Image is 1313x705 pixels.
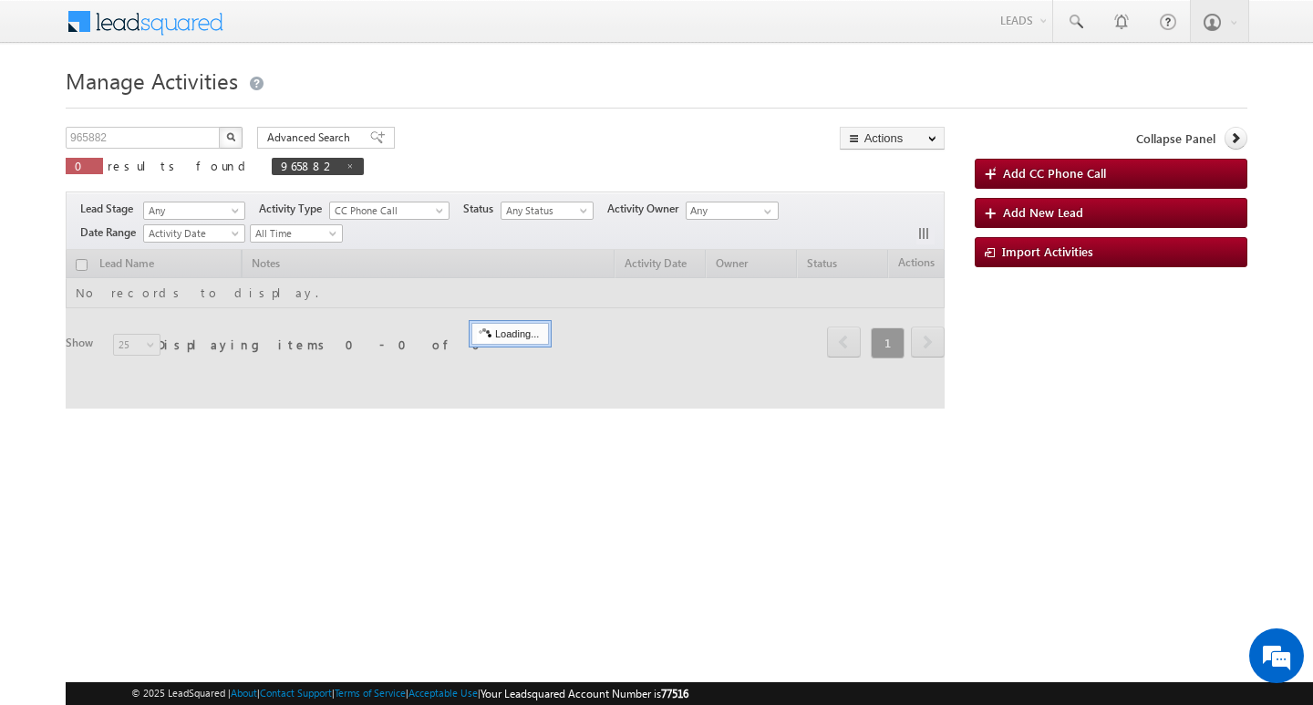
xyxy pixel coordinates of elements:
span: Status [463,201,501,217]
span: CC Phone Call [330,202,440,219]
span: Advanced Search [267,130,356,146]
button: Actions [840,127,945,150]
span: Import Activities [1002,244,1093,259]
div: Loading... [471,323,549,345]
span: results found [108,158,253,173]
span: Lead Stage [80,201,140,217]
input: Type to Search [686,202,779,220]
a: Activity Date [143,224,245,243]
span: Date Range [80,224,143,241]
a: Contact Support [260,687,332,699]
span: Any Status [501,202,588,219]
a: All Time [250,224,343,243]
span: Collapse Panel [1136,130,1215,147]
a: Any [143,202,245,220]
span: 965882 [281,158,336,173]
span: Activity Date [144,225,239,242]
span: Manage Activities [66,66,238,95]
span: Add CC Phone Call [1003,165,1106,181]
span: 77516 [661,687,688,700]
img: Search [226,132,235,141]
span: All Time [251,225,337,242]
span: Add New Lead [1003,204,1083,220]
a: Show All Items [754,202,777,221]
a: CC Phone Call [329,202,450,220]
span: Your Leadsquared Account Number is [481,687,688,700]
span: © 2025 LeadSquared | | | | | [131,685,688,702]
span: Activity Owner [607,201,686,217]
a: Any Status [501,202,594,220]
a: Acceptable Use [408,687,478,699]
a: About [231,687,257,699]
a: Terms of Service [335,687,406,699]
span: 0 [75,158,94,173]
span: Any [144,202,239,219]
span: Activity Type [259,201,329,217]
